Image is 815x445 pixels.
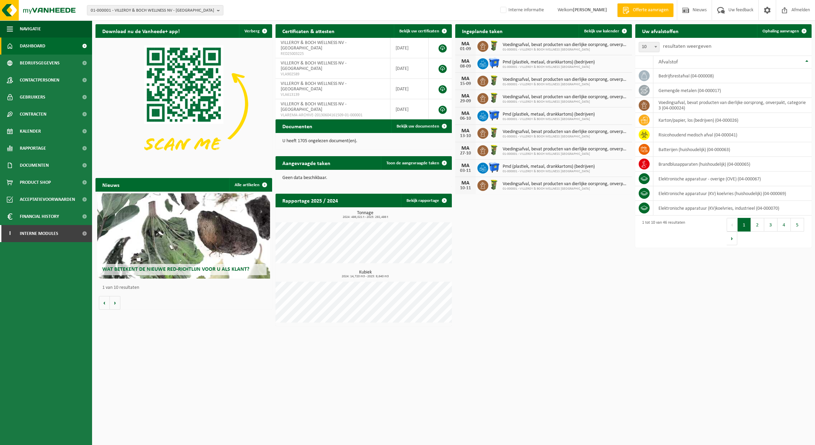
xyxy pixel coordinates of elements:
span: Acceptatievoorwaarden [20,191,75,208]
span: Kalender [20,123,41,140]
span: Bekijk uw documenten [397,124,439,129]
td: risicohoudend medisch afval (04-000041) [653,128,812,142]
h2: Nieuws [95,178,126,191]
a: Alle artikelen [229,178,271,192]
h2: Certificaten & attesten [276,24,341,38]
a: Toon de aangevraagde taken [381,156,451,170]
label: Interne informatie [499,5,544,15]
div: 10-11 [459,186,472,191]
div: MA [459,76,472,81]
span: VILLEROY & BOCH WELLNESS NV - [GEOGRAPHIC_DATA] [281,81,346,92]
span: Bekijk uw kalender [584,29,619,33]
span: RED25003225 [281,51,385,57]
label: resultaten weergeven [663,44,711,49]
td: [DATE] [390,38,429,58]
span: Rapportage [20,140,46,157]
div: 06-10 [459,116,472,121]
div: 29-09 [459,99,472,104]
div: 01-09 [459,47,472,51]
span: Product Shop [20,174,51,191]
span: Dashboard [20,38,45,55]
span: 01-000001 - VILLEROY & BOCH WELLNESS [GEOGRAPHIC_DATA] [503,117,595,121]
div: MA [459,128,472,134]
span: 01-000001 - VILLEROY & BOCH WELLNESS [GEOGRAPHIC_DATA] [503,135,628,139]
div: 27-10 [459,151,472,156]
button: Previous [727,218,738,232]
span: VILLEROY & BOCH WELLNESS NV - [GEOGRAPHIC_DATA] [281,102,346,112]
td: [DATE] [390,79,429,99]
span: Pmd (plastiek, metaal, drankkartons) (bedrijven) [503,164,595,169]
td: batterijen (huishoudelijk) (04-000063) [653,142,812,157]
span: 01-000001 - VILLEROY & BOCH WELLNESS [GEOGRAPHIC_DATA] [503,65,595,69]
p: 1 van 10 resultaten [102,285,269,290]
button: Vorige [99,296,110,310]
div: MA [459,93,472,99]
td: elektronische apparatuur (KV) koelvries (huishoudelijk) (04-000069) [653,186,812,201]
span: Toon de aangevraagde taken [386,161,439,165]
td: karton/papier, los (bedrijven) (04-000026) [653,113,812,128]
h2: Uw afvalstoffen [635,24,685,38]
a: Bekijk uw documenten [391,119,451,133]
span: 01-000001 - VILLEROY & BOCH WELLNESS [GEOGRAPHIC_DATA] [503,187,628,191]
span: Offerte aanvragen [631,7,670,14]
span: Bedrijfsgegevens [20,55,60,72]
span: I [7,225,13,242]
a: Offerte aanvragen [617,3,673,17]
div: MA [459,163,472,168]
p: Geen data beschikbaar. [282,176,445,180]
div: 15-09 [459,81,472,86]
img: WB-0060-HPE-GN-50 [488,92,500,104]
div: MA [459,59,472,64]
h2: Rapportage 2025 / 2024 [276,194,345,207]
img: WB-0060-HPE-GN-50 [488,127,500,138]
a: Bekijk rapportage [401,194,451,207]
button: 5 [791,218,804,232]
td: bedrijfsrestafval (04-000008) [653,69,812,83]
span: Voedingsafval, bevat producten van dierlijke oorsprong, onverpakt, categorie 3 [503,42,628,48]
span: Documenten [20,157,49,174]
span: Voedingsafval, bevat producten van dierlijke oorsprong, onverpakt, categorie 3 [503,94,628,100]
h2: Documenten [276,119,319,133]
img: WB-1100-HPE-BE-01 [488,57,500,69]
span: VLAREMA-ARCHIVE-20130604161509-01-000001 [281,113,385,118]
button: 01-000001 - VILLEROY & BOCH WELLNESS NV - [GEOGRAPHIC_DATA] [87,5,223,15]
img: WB-0060-HPE-GN-50 [488,144,500,156]
div: 03-11 [459,168,472,173]
span: 01-000001 - VILLEROY & BOCH WELLNESS [GEOGRAPHIC_DATA] [503,169,595,174]
span: Contactpersonen [20,72,59,89]
span: Voedingsafval, bevat producten van dierlijke oorsprong, onverpakt, categorie 3 [503,147,628,152]
button: Next [727,232,737,245]
td: elektronische apparatuur - overige (OVE) (04-000067) [653,172,812,186]
h2: Download nu de Vanheede+ app! [95,24,187,38]
img: WB-1100-HPE-BE-01 [488,162,500,173]
td: elektronische apparatuur (KV)koelvries, industrieel (04-000070) [653,201,812,216]
strong: [PERSON_NAME] [573,8,607,13]
a: Bekijk uw certificaten [394,24,451,38]
span: 01-000001 - VILLEROY & BOCH WELLNESS NV - [GEOGRAPHIC_DATA] [91,5,214,16]
span: Voedingsafval, bevat producten van dierlijke oorsprong, onverpakt, categorie 3 [503,77,628,83]
h2: Ingeplande taken [455,24,509,38]
div: MA [459,41,472,47]
span: 01-000001 - VILLEROY & BOCH WELLNESS [GEOGRAPHIC_DATA] [503,48,628,52]
div: 1 tot 10 van 46 resultaten [639,217,685,246]
td: gemengde metalen (04-000017) [653,83,812,98]
img: WB-0060-HPE-GN-50 [488,40,500,51]
span: Voedingsafval, bevat producten van dierlijke oorsprong, onverpakt, categorie 3 [503,129,628,135]
a: Bekijk uw kalender [579,24,631,38]
span: Ophaling aanvragen [762,29,799,33]
span: Pmd (plastiek, metaal, drankkartons) (bedrijven) [503,112,595,117]
button: 2 [751,218,764,232]
span: 2024: 486,021 t - 2025: 292,486 t [279,216,452,219]
span: 2024: 14,720 m3 - 2025: 9,640 m3 [279,275,452,278]
span: Bekijk uw certificaten [399,29,439,33]
td: voedingsafval, bevat producten van dierlijke oorsprong, onverpakt, categorie 3 (04-000024) [653,98,812,113]
span: VILLEROY & BOCH WELLNESS NV - [GEOGRAPHIC_DATA] [281,40,346,51]
div: MA [459,111,472,116]
button: 1 [738,218,751,232]
h3: Tonnage [279,211,452,219]
img: Download de VHEPlus App [95,38,272,170]
span: Wat betekent de nieuwe RED-richtlijn voor u als klant? [102,267,249,272]
span: Pmd (plastiek, metaal, drankkartons) (bedrijven) [503,60,595,65]
span: Financial History [20,208,59,225]
button: Volgende [110,296,120,310]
